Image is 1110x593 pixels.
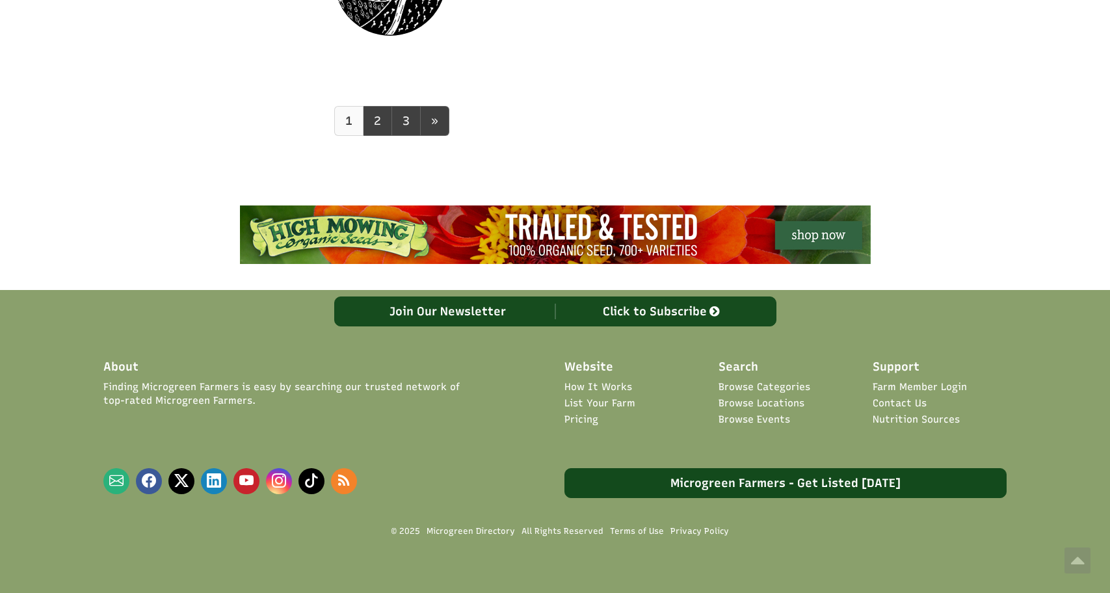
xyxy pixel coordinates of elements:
a: Farm Member Login [873,380,967,394]
span: © 2025 [391,526,420,537]
span: Search [719,359,758,376]
a: List Your Farm [564,397,635,410]
a: 1 [334,106,363,136]
a: Microgreen Farmers - Get Listed [DATE] [564,468,1007,498]
b: 1 [345,114,352,128]
a: Privacy Policy [670,525,729,537]
span: Support [873,359,919,376]
a: Nutrition Sources [873,413,960,427]
img: High [240,205,871,264]
a: next [420,106,449,136]
span: All Rights Reserved [522,525,603,537]
span: Website [564,359,613,376]
span: Finding Microgreen Farmers is easy by searching our trusted network of top-rated Microgreen Farmers. [103,380,469,408]
span: About [103,359,139,376]
a: Terms of Use [610,525,664,537]
a: Pricing [564,413,598,427]
a: Microgreen Directory [427,525,515,537]
a: Contact Us [873,397,927,410]
a: Browse Categories [719,380,810,394]
a: How It Works [564,380,632,394]
a: 3 [391,106,421,136]
div: Click to Subscribe [555,304,769,319]
a: 2 [363,106,392,136]
a: Join Our Newsletter Click to Subscribe [334,296,776,326]
a: Browse Events [719,413,790,427]
a: Browse Locations [719,397,804,410]
div: Join Our Newsletter [341,304,555,319]
span: » [431,114,438,128]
